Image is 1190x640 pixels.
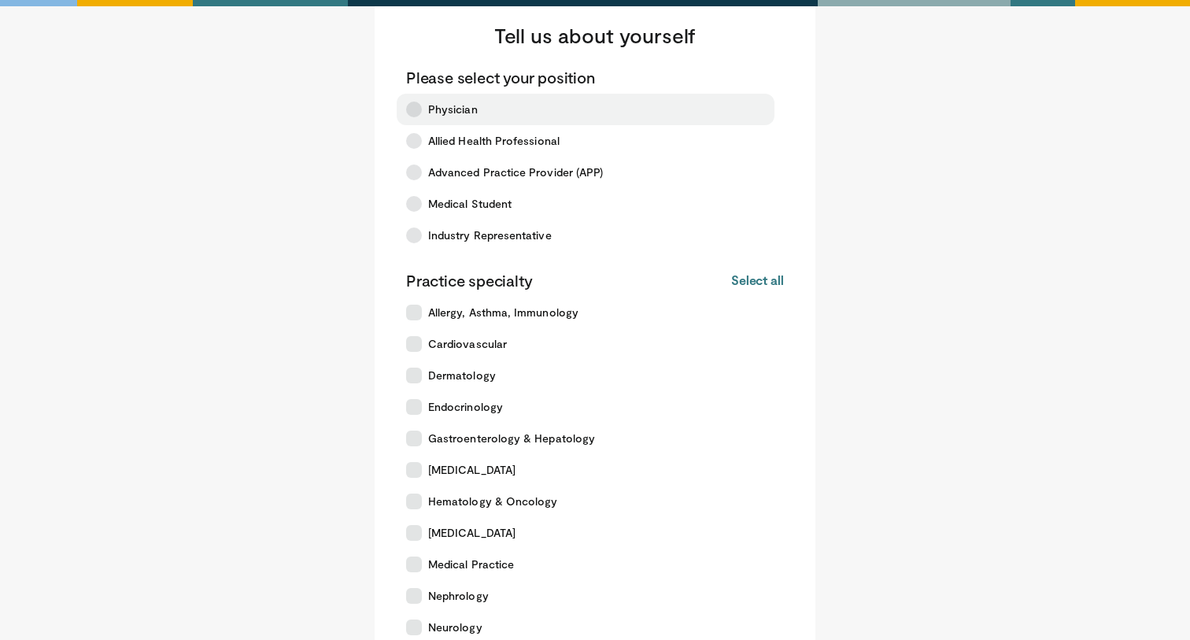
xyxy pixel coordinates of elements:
[428,196,512,212] span: Medical Student
[428,462,516,478] span: [MEDICAL_DATA]
[428,336,507,352] span: Cardiovascular
[428,368,496,383] span: Dermatology
[406,23,784,48] h3: Tell us about yourself
[428,305,578,320] span: Allergy, Asthma, Immunology
[428,165,603,180] span: Advanced Practice Provider (APP)
[428,620,482,635] span: Neurology
[428,588,489,604] span: Nephrology
[428,525,516,541] span: [MEDICAL_DATA]
[731,272,784,289] button: Select all
[406,67,595,87] p: Please select your position
[428,102,478,117] span: Physician
[428,228,552,243] span: Industry Representative
[406,270,532,290] p: Practice specialty
[428,431,595,446] span: Gastroenterology & Hepatology
[428,399,503,415] span: Endocrinology
[428,494,557,509] span: Hematology & Oncology
[428,557,514,572] span: Medical Practice
[428,133,560,149] span: Allied Health Professional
